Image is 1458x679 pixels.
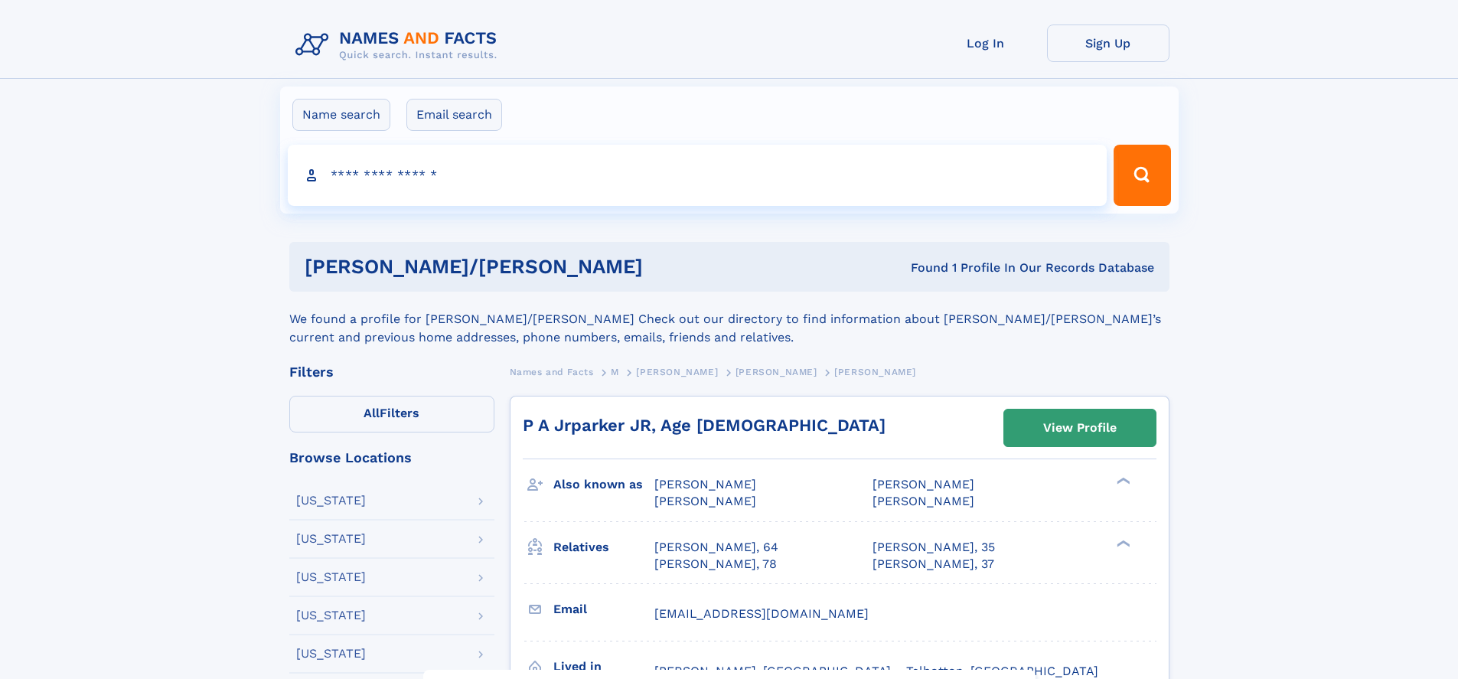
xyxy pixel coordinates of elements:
a: [PERSON_NAME], 37 [873,556,994,573]
button: Search Button [1114,145,1170,206]
a: [PERSON_NAME] [636,362,718,381]
span: All [364,406,380,420]
div: We found a profile for [PERSON_NAME]/[PERSON_NAME] Check out our directory to find information ab... [289,292,1169,347]
span: [PERSON_NAME] [636,367,718,377]
span: [PERSON_NAME] [654,477,756,491]
span: M [611,367,619,377]
span: [PERSON_NAME] [654,494,756,508]
div: ❯ [1113,538,1131,548]
a: [PERSON_NAME] [736,362,817,381]
h3: Relatives [553,534,654,560]
span: Talbotton, [GEOGRAPHIC_DATA] [906,664,1098,678]
a: Sign Up [1047,24,1169,62]
a: [PERSON_NAME], 78 [654,556,777,573]
h3: Email [553,596,654,622]
div: [US_STATE] [296,533,366,545]
a: [PERSON_NAME], 64 [654,539,778,556]
h1: [PERSON_NAME]/[PERSON_NAME] [305,257,777,276]
span: [PERSON_NAME] [873,477,974,491]
div: ❯ [1113,476,1131,486]
span: [EMAIL_ADDRESS][DOMAIN_NAME] [654,606,869,621]
div: [US_STATE] [296,571,366,583]
a: M [611,362,619,381]
label: Name search [292,99,390,131]
div: Filters [289,365,494,379]
span: [PERSON_NAME], [GEOGRAPHIC_DATA] [654,664,891,678]
img: Logo Names and Facts [289,24,510,66]
a: View Profile [1004,410,1156,446]
a: [PERSON_NAME], 35 [873,539,995,556]
div: [US_STATE] [296,648,366,660]
a: Log In [925,24,1047,62]
label: Filters [289,396,494,433]
span: [PERSON_NAME] [736,367,817,377]
div: [US_STATE] [296,495,366,507]
span: [PERSON_NAME] [873,494,974,508]
a: Names and Facts [510,362,594,381]
span: [PERSON_NAME] [834,367,916,377]
input: search input [288,145,1107,206]
label: Email search [406,99,502,131]
h3: Also known as [553,472,654,498]
a: P A Jrparker JR, Age [DEMOGRAPHIC_DATA] [523,416,886,435]
div: Browse Locations [289,451,494,465]
div: Found 1 Profile In Our Records Database [777,260,1154,276]
div: View Profile [1043,410,1117,446]
div: [US_STATE] [296,609,366,622]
